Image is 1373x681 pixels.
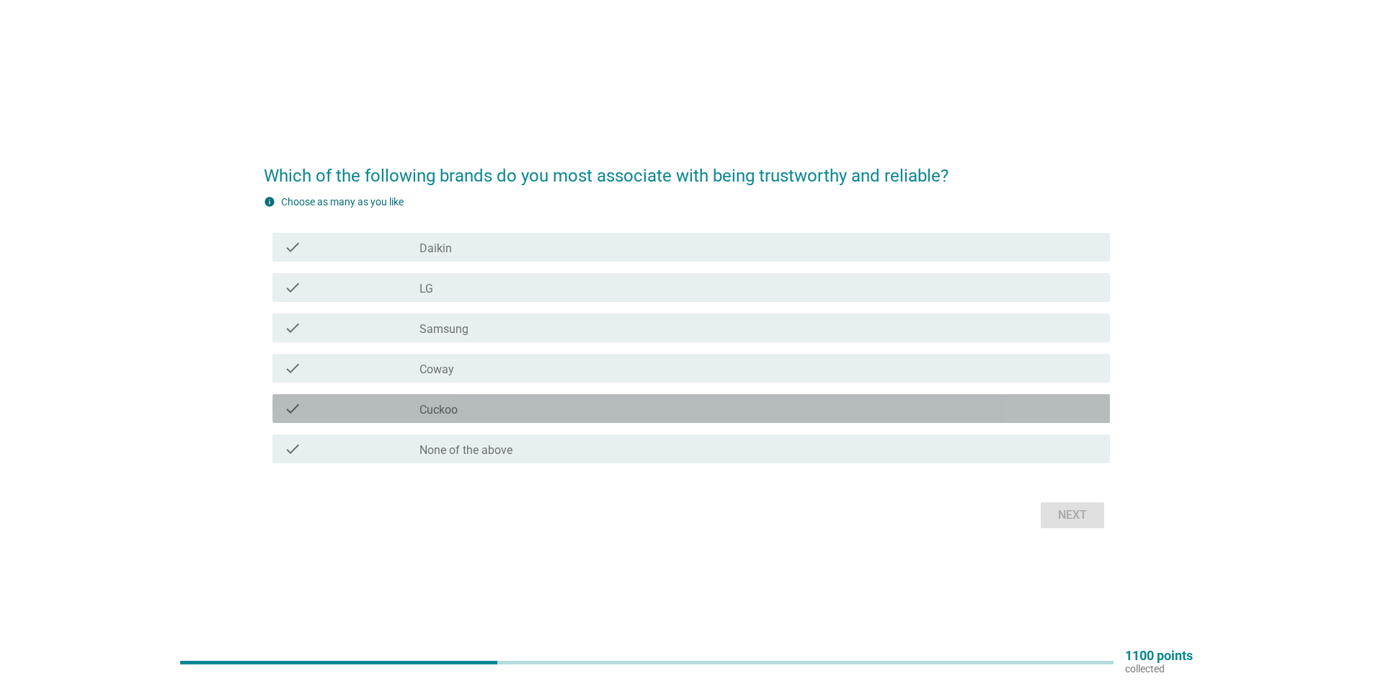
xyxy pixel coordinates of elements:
p: collected [1125,662,1193,675]
label: Choose as many as you like [281,196,404,208]
label: Samsung [419,322,468,337]
label: None of the above [419,443,512,458]
i: check [284,400,301,417]
label: LG [419,282,433,296]
p: 1100 points [1125,649,1193,662]
label: Coway [419,362,454,377]
i: check [284,239,301,256]
i: info [264,196,275,208]
i: check [284,279,301,296]
i: check [284,440,301,458]
i: check [284,360,301,377]
i: check [284,319,301,337]
label: Cuckoo [419,403,458,417]
label: Daikin [419,241,452,256]
h2: Which of the following brands do you most associate with being trustworthy and reliable? [264,148,1110,189]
